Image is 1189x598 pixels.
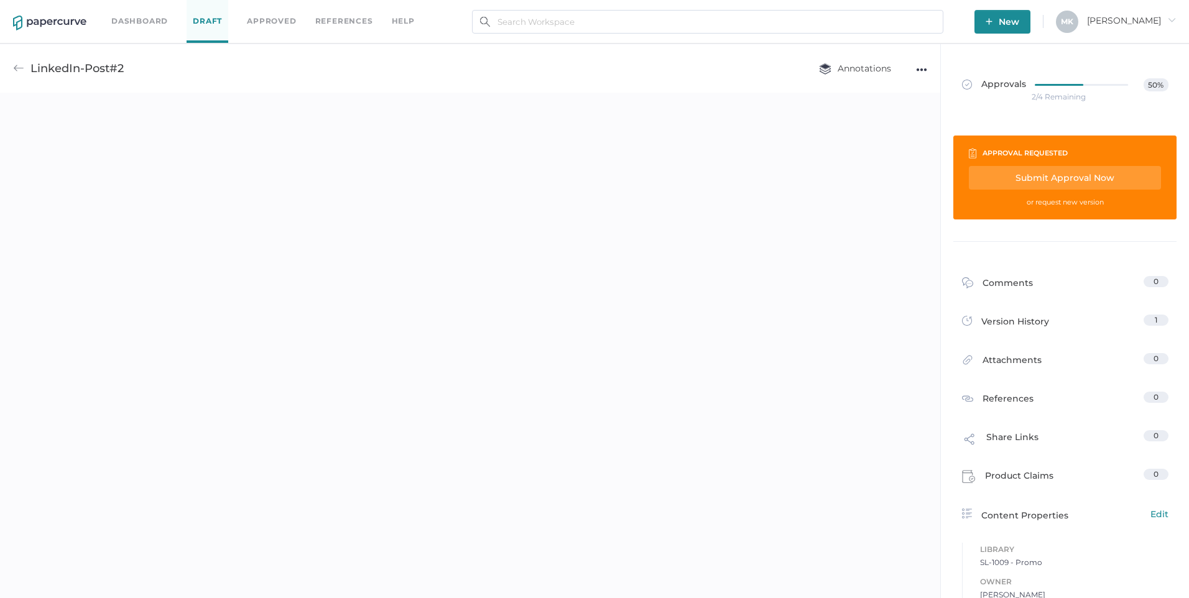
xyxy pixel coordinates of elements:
div: Submit Approval Now [969,166,1161,190]
img: comment-icon.4fbda5a2.svg [962,277,973,292]
i: arrow_right [1167,16,1176,24]
div: approval requested [983,146,1068,160]
div: LinkedIn-Post#2 [30,57,124,80]
img: attachments-icon.0dd0e375.svg [962,354,973,369]
a: Approved [247,14,296,28]
button: Annotations [807,57,904,80]
a: Attachments0 [962,353,1168,372]
img: clipboard-icon-white.67177333.svg [969,148,976,159]
span: Library [980,543,1168,556]
span: 0 [1154,354,1159,363]
span: 0 [1154,392,1159,402]
img: share-link-icon.af96a55c.svg [962,431,977,450]
div: Product Claims [962,469,1053,487]
img: reference-icon.cd0ee6a9.svg [962,393,973,404]
div: help [392,14,415,28]
span: Edit [1150,507,1168,521]
span: [PERSON_NAME] [1087,15,1176,26]
div: ●●● [916,61,927,78]
span: Approvals [962,78,1026,92]
img: versions-icon.ee5af6b0.svg [962,316,972,328]
a: Share Links0 [962,430,1168,454]
a: Dashboard [111,14,168,28]
div: Attachments [962,353,1042,372]
span: New [986,10,1019,34]
span: M K [1061,17,1073,26]
input: Search Workspace [472,10,943,34]
img: papercurve-logo-colour.7244d18c.svg [13,16,86,30]
a: Version History1 [962,315,1168,332]
span: SL-1009 - Promo [980,556,1168,569]
img: search.bf03fe8b.svg [480,17,490,27]
img: claims-icon.71597b81.svg [962,470,976,484]
img: annotation-layers.cc6d0e6b.svg [819,63,831,75]
div: Share Links [962,430,1039,454]
span: 1 [1155,315,1157,324]
img: plus-white.e19ec114.svg [986,18,992,25]
span: Owner [980,575,1168,589]
a: Content PropertiesEdit [962,507,1168,522]
img: content-properties-icon.34d20aed.svg [962,508,972,518]
span: 0 [1154,469,1159,479]
span: Annotations [819,63,891,74]
span: 0 [1154,277,1159,286]
div: or request new version [969,195,1161,209]
a: Product Claims0 [962,469,1168,487]
div: Content Properties [962,507,1168,522]
a: Approvals50% [955,66,1176,114]
div: References [962,392,1034,408]
a: References0 [962,392,1168,408]
img: back-arrow-grey.72011ae3.svg [13,63,24,74]
div: Version History [962,315,1049,332]
span: 0 [1154,431,1159,440]
img: approved-grey.341b8de9.svg [962,80,972,90]
span: 50% [1144,78,1168,91]
a: Comments0 [962,276,1168,295]
a: References [315,14,373,28]
div: Comments [962,276,1033,295]
button: New [974,10,1030,34]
